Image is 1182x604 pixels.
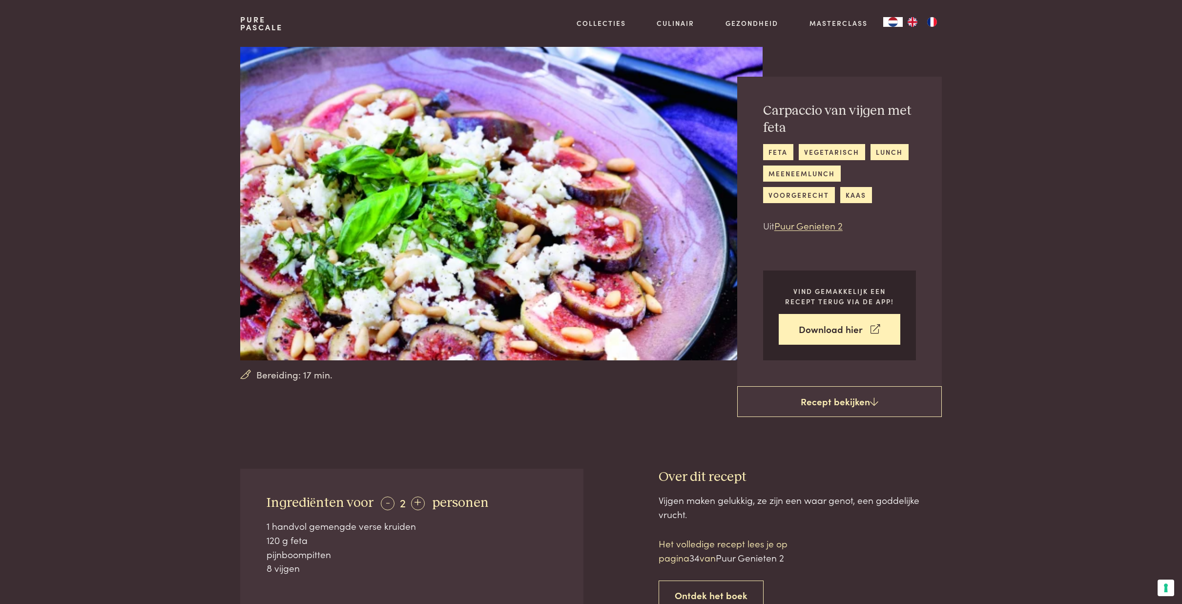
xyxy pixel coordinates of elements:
h3: Over dit recept [659,469,942,486]
div: 1 handvol gemengde verse kruiden [267,519,558,533]
a: Puur Genieten 2 [774,219,843,232]
a: Collecties [577,18,626,28]
p: Het volledige recept lees je op pagina van [659,537,825,564]
div: 8 vijgen [267,561,558,575]
a: Download hier [779,314,900,345]
span: Bereiding: 17 min. [256,368,332,382]
ul: Language list [903,17,942,27]
a: vegetarisch [799,144,865,160]
span: personen [432,496,489,510]
a: kaas [840,187,872,203]
div: pijnboompitten [267,547,558,562]
a: voorgerecht [763,187,835,203]
p: Uit [763,219,916,233]
img: Carpaccio van vijgen met feta [240,47,762,360]
aside: Language selected: Nederlands [883,17,942,27]
a: Masterclass [809,18,868,28]
span: Puur Genieten 2 [716,551,784,564]
div: - [381,497,394,510]
a: lunch [871,144,909,160]
div: Vijgen maken gelukkig, ze zijn een waar genot, een goddelijke vrucht. [659,493,942,521]
p: Vind gemakkelijk een recept terug via de app! [779,286,900,306]
span: 2 [400,494,406,510]
a: Gezondheid [726,18,778,28]
span: 34 [689,551,700,564]
button: Uw voorkeuren voor toestemming voor trackingtechnologieën [1158,580,1174,596]
a: Culinair [657,18,694,28]
a: PurePascale [240,16,283,31]
h2: Carpaccio van vijgen met feta [763,103,916,136]
a: NL [883,17,903,27]
a: Recept bekijken [737,386,942,417]
div: 120 g feta [267,533,558,547]
div: + [411,497,425,510]
a: EN [903,17,922,27]
div: Language [883,17,903,27]
span: Ingrediënten voor [267,496,373,510]
a: feta [763,144,793,160]
a: FR [922,17,942,27]
a: meeneemlunch [763,166,841,182]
